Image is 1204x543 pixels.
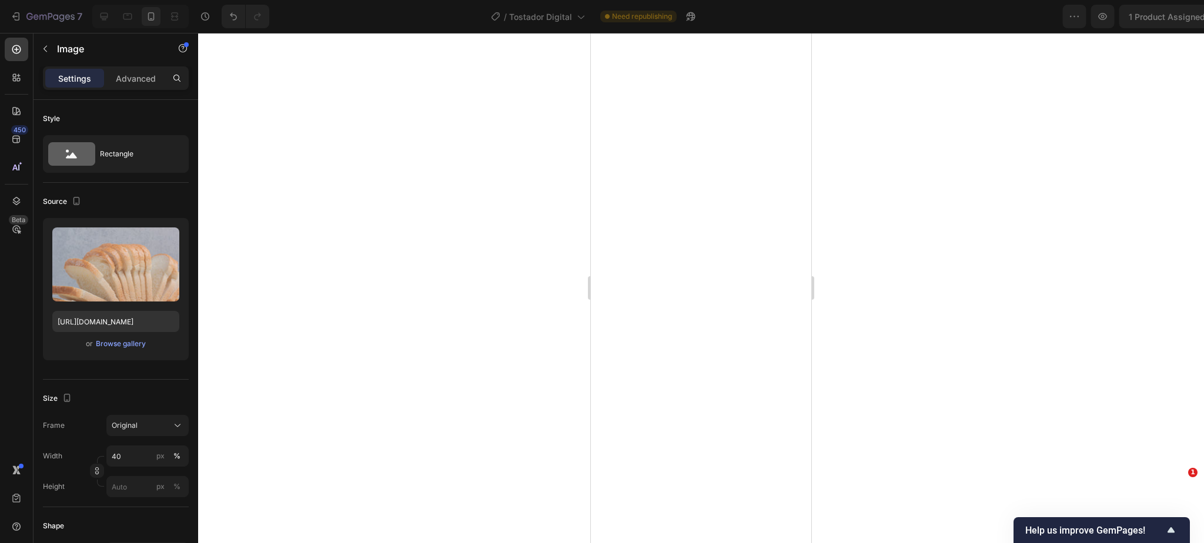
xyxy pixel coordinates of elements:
[153,480,168,494] button: %
[112,420,138,431] span: Original
[58,72,91,85] p: Settings
[222,5,269,28] div: Undo/Redo
[43,451,62,461] label: Width
[52,227,179,301] img: preview-image
[1025,523,1178,537] button: Show survey - Help us improve GemPages!
[612,11,672,22] span: Need republishing
[11,125,28,135] div: 450
[156,481,165,492] div: px
[106,415,189,436] button: Original
[52,311,179,332] input: https://example.com/image.jpg
[106,445,189,467] input: px%
[1092,12,1112,22] span: Save
[170,449,184,463] button: px
[1025,525,1164,536] span: Help us improve GemPages!
[173,481,180,492] div: %
[116,72,156,85] p: Advanced
[1136,11,1165,23] div: Publish
[43,420,65,431] label: Frame
[1188,468,1198,477] span: 1
[509,11,572,23] span: Tostador Digital
[100,140,172,167] div: Rectangle
[95,338,146,350] button: Browse gallery
[5,5,88,28] button: 7
[1126,5,1175,28] button: Publish
[86,337,93,351] span: or
[965,5,1078,28] button: 1 product assigned
[1164,485,1192,514] iframe: Intercom live chat
[57,42,157,56] p: Image
[43,481,65,492] label: Height
[106,476,189,497] input: px%
[77,9,82,24] p: 7
[504,11,507,23] span: /
[1082,5,1121,28] button: Save
[170,480,184,494] button: px
[43,391,74,407] div: Size
[43,194,83,210] div: Source
[173,451,180,461] div: %
[43,521,64,531] div: Shape
[43,113,60,124] div: Style
[153,449,168,463] button: %
[96,338,146,349] div: Browse gallery
[975,11,1051,23] span: 1 product assigned
[591,33,811,543] iframe: Design area
[9,215,28,224] div: Beta
[156,451,165,461] div: px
